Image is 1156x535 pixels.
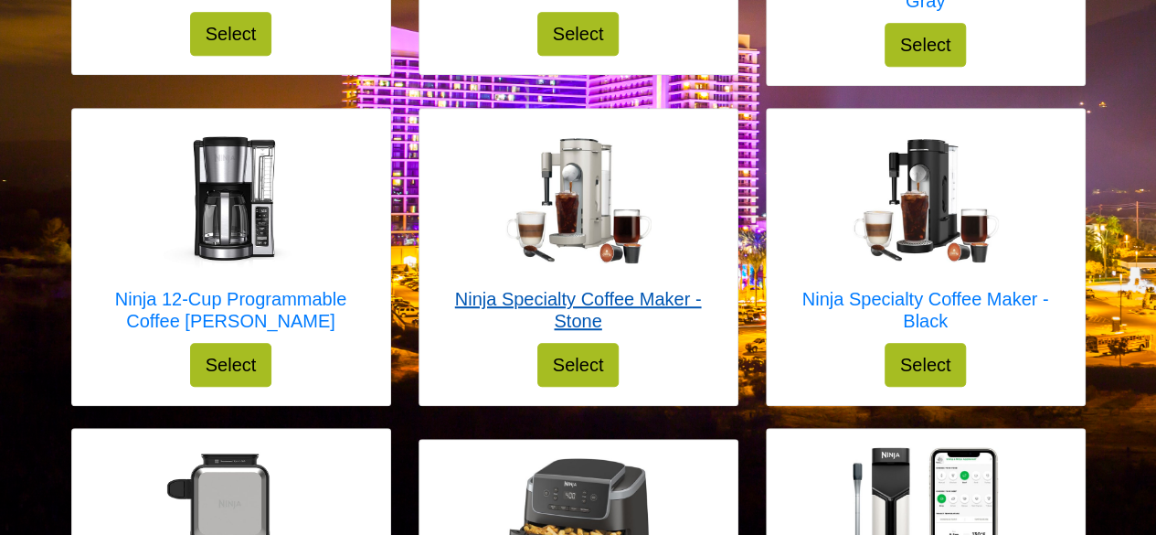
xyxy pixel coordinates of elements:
[537,343,620,387] button: Select
[158,127,304,273] img: Ninja 12-Cup Programmable Coffee Brewer
[505,138,652,262] img: Ninja Specialty Coffee Maker - Stone
[190,12,272,56] button: Select
[438,127,719,343] a: Ninja Specialty Coffee Maker - Stone Ninja Specialty Coffee Maker - Stone
[785,288,1066,332] h5: Ninja Specialty Coffee Maker - Black
[537,12,620,56] button: Select
[438,288,719,332] h5: Ninja Specialty Coffee Maker - Stone
[190,343,272,387] button: Select
[885,343,967,387] button: Select
[885,23,967,67] button: Select
[90,288,372,332] h5: Ninja 12-Cup Programmable Coffee [PERSON_NAME]
[785,127,1066,343] a: Ninja Specialty Coffee Maker - Black Ninja Specialty Coffee Maker - Black
[853,139,999,263] img: Ninja Specialty Coffee Maker - Black
[90,127,372,343] a: Ninja 12-Cup Programmable Coffee Brewer Ninja 12-Cup Programmable Coffee [PERSON_NAME]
